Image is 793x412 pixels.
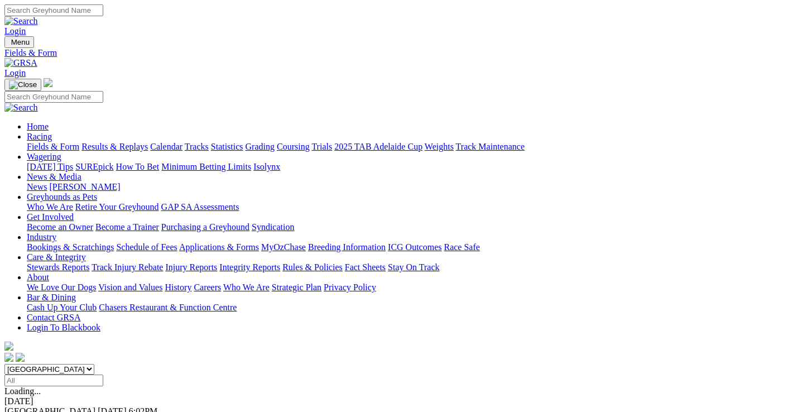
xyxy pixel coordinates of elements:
[4,58,37,68] img: GRSA
[27,282,789,293] div: About
[219,262,280,272] a: Integrity Reports
[311,142,332,151] a: Trials
[211,142,243,151] a: Statistics
[388,242,441,252] a: ICG Outcomes
[27,142,79,151] a: Fields & Form
[27,162,789,172] div: Wagering
[253,162,280,171] a: Isolynx
[261,242,306,252] a: MyOzChase
[161,202,239,212] a: GAP SA Assessments
[27,122,49,131] a: Home
[4,342,13,351] img: logo-grsa-white.png
[27,323,100,332] a: Login To Blackbook
[99,303,237,312] a: Chasers Restaurant & Function Centre
[4,396,789,406] div: [DATE]
[345,262,386,272] a: Fact Sheets
[4,36,34,48] button: Toggle navigation
[4,375,103,386] input: Select date
[27,303,97,312] a: Cash Up Your Club
[179,242,259,252] a: Applications & Forms
[27,222,789,232] div: Get Involved
[11,38,30,46] span: Menu
[27,232,56,242] a: Industry
[27,252,86,262] a: Care & Integrity
[334,142,422,151] a: 2025 TAB Adelaide Cup
[388,262,439,272] a: Stay On Track
[27,242,114,252] a: Bookings & Scratchings
[161,162,251,171] a: Minimum Betting Limits
[4,48,789,58] a: Fields & Form
[4,68,26,78] a: Login
[27,202,789,212] div: Greyhounds as Pets
[27,162,73,171] a: [DATE] Tips
[272,282,321,292] a: Strategic Plan
[444,242,479,252] a: Race Safe
[27,222,93,232] a: Become an Owner
[4,16,38,26] img: Search
[456,142,525,151] a: Track Maintenance
[116,162,160,171] a: How To Bet
[4,79,41,91] button: Toggle navigation
[223,282,270,292] a: Who We Are
[27,303,789,313] div: Bar & Dining
[27,262,789,272] div: Care & Integrity
[75,162,113,171] a: SUREpick
[4,4,103,16] input: Search
[324,282,376,292] a: Privacy Policy
[150,142,182,151] a: Calendar
[246,142,275,151] a: Grading
[4,353,13,362] img: facebook.svg
[116,242,177,252] a: Schedule of Fees
[282,262,343,272] a: Rules & Policies
[27,272,49,282] a: About
[81,142,148,151] a: Results & Replays
[27,212,74,222] a: Get Involved
[27,293,76,302] a: Bar & Dining
[185,142,209,151] a: Tracks
[165,262,217,272] a: Injury Reports
[4,26,26,36] a: Login
[308,242,386,252] a: Breeding Information
[49,182,120,191] a: [PERSON_NAME]
[9,80,37,89] img: Close
[425,142,454,151] a: Weights
[95,222,159,232] a: Become a Trainer
[27,152,61,161] a: Wagering
[161,222,249,232] a: Purchasing a Greyhound
[44,78,52,87] img: logo-grsa-white.png
[252,222,294,232] a: Syndication
[27,242,789,252] div: Industry
[27,192,97,202] a: Greyhounds as Pets
[27,132,52,141] a: Racing
[27,202,73,212] a: Who We Are
[277,142,310,151] a: Coursing
[27,182,789,192] div: News & Media
[27,313,80,322] a: Contact GRSA
[27,182,47,191] a: News
[92,262,163,272] a: Track Injury Rebate
[165,282,191,292] a: History
[27,262,89,272] a: Stewards Reports
[4,386,41,396] span: Loading...
[75,202,159,212] a: Retire Your Greyhound
[27,142,789,152] div: Racing
[98,282,162,292] a: Vision and Values
[27,282,96,292] a: We Love Our Dogs
[4,103,38,113] img: Search
[27,172,81,181] a: News & Media
[4,91,103,103] input: Search
[194,282,221,292] a: Careers
[16,353,25,362] img: twitter.svg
